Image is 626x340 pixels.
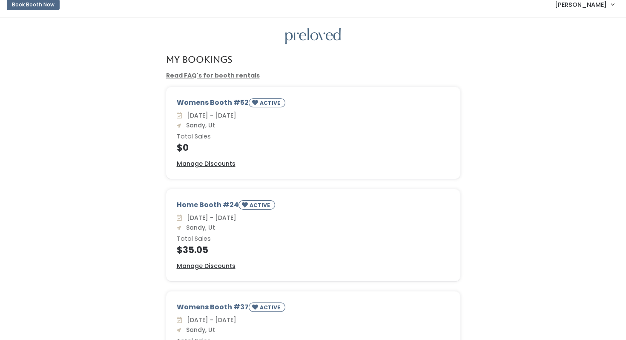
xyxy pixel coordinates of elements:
img: preloved logo [285,28,341,45]
h4: $35.05 [177,245,450,255]
div: Home Booth #24 [177,200,450,213]
div: Womens Booth #52 [177,98,450,111]
h4: $0 [177,143,450,153]
div: Womens Booth #37 [177,302,450,315]
a: Manage Discounts [177,159,235,168]
small: ACTIVE [260,99,282,107]
span: [DATE] - [DATE] [184,316,236,324]
h6: Total Sales [177,236,450,242]
h6: Total Sales [177,133,450,140]
span: [DATE] - [DATE] [184,213,236,222]
span: Sandy, Ut [183,121,215,130]
small: ACTIVE [250,202,272,209]
a: Read FAQ's for booth rentals [166,71,260,80]
small: ACTIVE [260,304,282,311]
u: Manage Discounts [177,262,235,270]
span: Sandy, Ut [183,223,215,232]
span: Sandy, Ut [183,326,215,334]
h4: My Bookings [166,55,232,64]
a: Manage Discounts [177,262,235,271]
span: [DATE] - [DATE] [184,111,236,120]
